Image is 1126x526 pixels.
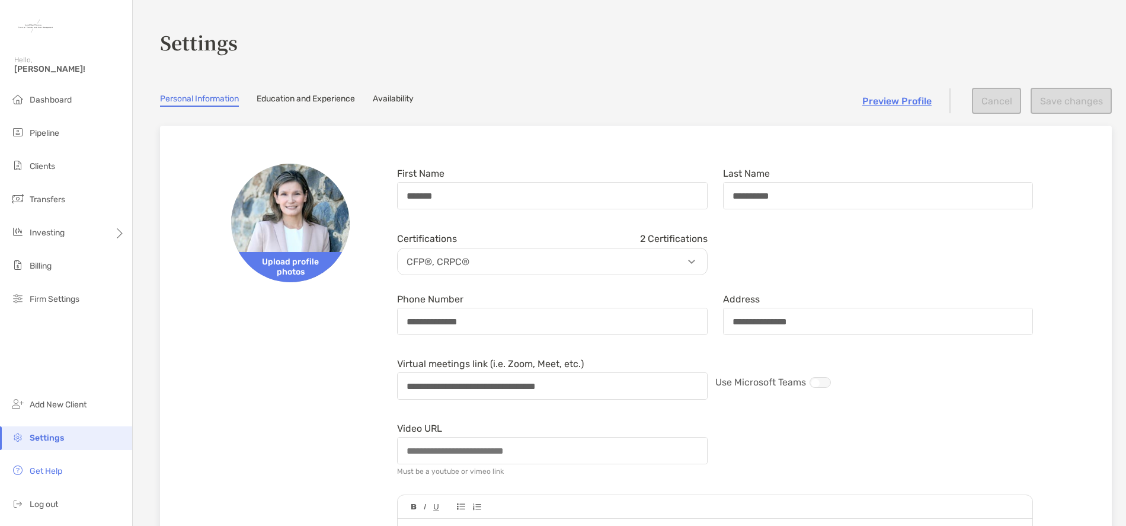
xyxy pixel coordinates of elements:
img: logout icon [11,496,25,511]
img: Avatar [231,164,350,282]
div: Must be a youtube or vimeo link [397,467,504,476]
span: Add New Client [30,400,87,410]
span: Billing [30,261,52,271]
img: Editor control icon [433,504,439,511]
span: Clients [30,161,55,171]
p: CFP®, CRPC® [401,254,710,269]
span: Use Microsoft Teams [715,377,806,388]
img: billing icon [11,258,25,272]
span: Dashboard [30,95,72,105]
img: add_new_client icon [11,397,25,411]
span: Investing [30,228,65,238]
a: Personal Information [160,94,239,107]
a: Availability [373,94,414,107]
div: Certifications [397,233,708,244]
img: dashboard icon [11,92,25,106]
label: Address [723,294,760,304]
span: 2 Certifications [640,233,708,244]
label: Virtual meetings link (i.e. Zoom, Meet, etc.) [397,359,584,369]
span: Log out [30,499,58,509]
img: Editor control icon [472,503,481,511]
span: Get Help [30,466,62,476]
img: Editor control icon [457,503,465,510]
img: firm-settings icon [11,291,25,305]
span: Transfers [30,195,65,205]
img: Editor control icon [411,504,417,510]
span: [PERSON_NAME]! [14,64,125,74]
img: transfers icon [11,192,25,206]
img: Editor control icon [424,504,426,510]
img: pipeline icon [11,125,25,139]
img: clients icon [11,158,25,173]
h3: Settings [160,28,1112,56]
img: settings icon [11,430,25,444]
span: Firm Settings [30,294,79,304]
label: First Name [397,168,444,178]
img: Zoe Logo [14,5,57,47]
label: Video URL [397,423,442,433]
label: Phone Number [397,294,463,304]
img: get-help icon [11,463,25,477]
a: Preview Profile [862,95,932,107]
span: Upload profile photos [231,252,350,282]
a: Education and Experience [257,94,355,107]
img: investing icon [11,225,25,239]
span: Pipeline [30,128,59,138]
label: Last Name [723,168,770,178]
span: Settings [30,433,64,443]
